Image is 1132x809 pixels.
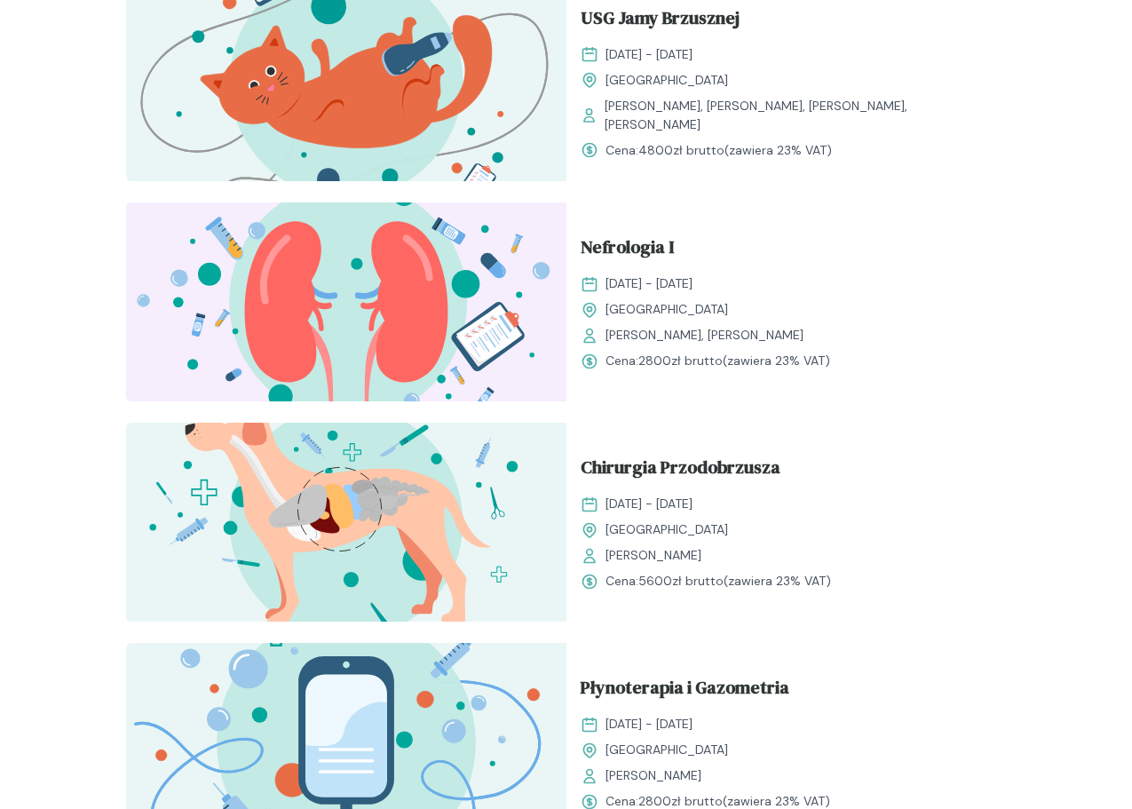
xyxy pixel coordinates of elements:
[126,202,566,401] img: ZpbSsR5LeNNTxNrh_Nefro_T.svg
[581,4,993,38] a: USG Jamy Brzusznej
[581,454,780,488] span: Chirurgia Przodobrzusza
[638,353,723,369] span: 2800 zł brutto
[581,674,789,708] span: Płynoterapia i Gazometria
[638,573,724,589] span: 5600 zł brutto
[606,352,830,370] span: Cena: (zawiera 23% VAT)
[606,495,693,513] span: [DATE] - [DATE]
[581,234,674,267] span: Nefrologia I
[606,546,701,565] span: [PERSON_NAME]
[606,326,803,345] span: [PERSON_NAME], [PERSON_NAME]
[606,741,728,759] span: [GEOGRAPHIC_DATA]
[606,766,701,785] span: [PERSON_NAME]
[606,141,832,160] span: Cena: (zawiera 23% VAT)
[581,454,993,488] a: Chirurgia Przodobrzusza
[606,300,728,319] span: [GEOGRAPHIC_DATA]
[605,97,993,134] span: [PERSON_NAME], [PERSON_NAME], [PERSON_NAME], [PERSON_NAME]
[126,423,566,622] img: ZpbG-B5LeNNTxNnI_ChiruJB_T.svg
[638,793,723,809] span: 2800 zł brutto
[638,142,724,158] span: 4800 zł brutto
[581,234,993,267] a: Nefrologia I
[606,71,728,90] span: [GEOGRAPHIC_DATA]
[606,715,693,734] span: [DATE] - [DATE]
[606,274,693,293] span: [DATE] - [DATE]
[606,45,693,64] span: [DATE] - [DATE]
[581,674,993,708] a: Płynoterapia i Gazometria
[581,4,740,38] span: USG Jamy Brzusznej
[606,520,728,539] span: [GEOGRAPHIC_DATA]
[606,572,831,591] span: Cena: (zawiera 23% VAT)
